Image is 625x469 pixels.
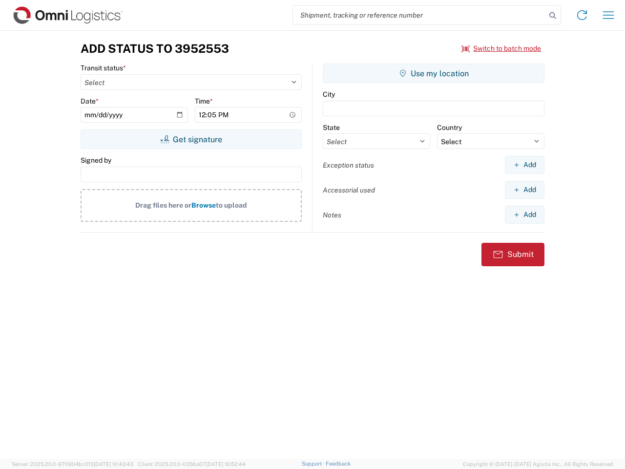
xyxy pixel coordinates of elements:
[81,156,111,165] label: Signed by
[505,156,544,174] button: Add
[323,161,374,170] label: Exception status
[437,123,462,132] label: Country
[81,129,302,149] button: Get signature
[206,461,246,467] span: [DATE] 10:52:44
[12,461,133,467] span: Server: 2025.20.0-970904bc0f3
[505,206,544,224] button: Add
[94,461,133,467] span: [DATE] 10:43:43
[323,90,335,99] label: City
[195,97,213,106] label: Time
[138,461,246,467] span: Client: 2025.20.0-035ba07
[481,243,544,266] button: Submit
[326,461,351,467] a: Feedback
[463,460,613,469] span: Copyright © [DATE]-[DATE] Agistix Inc., All Rights Reserved
[323,186,375,194] label: Accessorial used
[323,211,341,219] label: Notes
[323,64,544,83] button: Use my location
[81,42,229,56] h3: Add Status to 3952553
[81,97,99,106] label: Date
[323,123,340,132] label: State
[505,181,544,199] button: Add
[302,461,326,467] a: Support
[461,41,541,57] button: Switch to batch mode
[216,201,247,209] span: to upload
[81,64,126,72] label: Transit status
[293,6,546,24] input: Shipment, tracking or reference number
[135,201,191,209] span: Drag files here or
[191,201,216,209] span: Browse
